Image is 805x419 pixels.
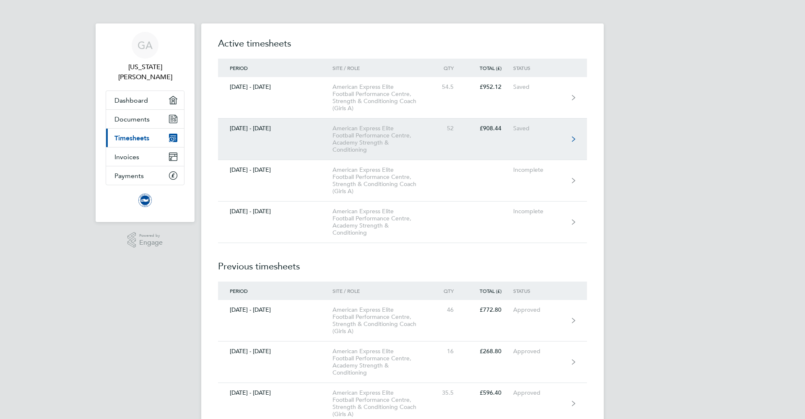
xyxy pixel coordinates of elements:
[428,288,465,294] div: Qty
[513,288,565,294] div: Status
[218,37,587,59] h2: Active timesheets
[138,194,152,207] img: brightonandhovealbion-logo-retina.png
[428,389,465,396] div: 35.5
[96,23,195,222] nav: Main navigation
[218,306,332,313] div: [DATE] - [DATE]
[332,348,428,376] div: American Express Elite Football Performance Centre, Academy Strength & Conditioning
[513,83,565,91] div: Saved
[465,65,513,71] div: Total (£)
[332,288,428,294] div: Site / Role
[332,83,428,112] div: American Express Elite Football Performance Centre, Strength & Conditioning Coach (Girls A)
[106,166,184,185] a: Payments
[332,125,428,153] div: American Express Elite Football Performance Centre, Academy Strength & Conditioning
[513,389,565,396] div: Approved
[465,83,513,91] div: £952.12
[428,348,465,355] div: 16
[106,62,184,82] span: Georgia Adams
[218,166,332,173] div: [DATE] - [DATE]
[465,389,513,396] div: £596.40
[106,110,184,128] a: Documents
[139,232,163,239] span: Powered by
[332,65,428,71] div: Site / Role
[106,32,184,82] a: GA[US_STATE][PERSON_NAME]
[106,91,184,109] a: Dashboard
[332,208,428,236] div: American Express Elite Football Performance Centre, Academy Strength & Conditioning
[138,40,153,51] span: GA
[465,125,513,132] div: £908.44
[465,306,513,313] div: £772.80
[218,125,332,132] div: [DATE] - [DATE]
[218,83,332,91] div: [DATE] - [DATE]
[139,239,163,246] span: Engage
[114,134,149,142] span: Timesheets
[218,341,587,383] a: [DATE] - [DATE]American Express Elite Football Performance Centre, Academy Strength & Conditionin...
[428,306,465,313] div: 46
[114,115,150,123] span: Documents
[332,306,428,335] div: American Express Elite Football Performance Centre, Strength & Conditioning Coach (Girls A)
[513,65,565,71] div: Status
[218,300,587,341] a: [DATE] - [DATE]American Express Elite Football Performance Centre, Strength & Conditioning Coach ...
[114,153,139,161] span: Invoices
[218,348,332,355] div: [DATE] - [DATE]
[513,348,565,355] div: Approved
[513,208,565,215] div: Incomplete
[114,172,144,180] span: Payments
[428,83,465,91] div: 54.5
[114,96,148,104] span: Dashboard
[513,125,565,132] div: Saved
[106,129,184,147] a: Timesheets
[218,389,332,396] div: [DATE] - [DATE]
[218,77,587,119] a: [DATE] - [DATE]American Express Elite Football Performance Centre, Strength & Conditioning Coach ...
[106,147,184,166] a: Invoices
[218,202,587,243] a: [DATE] - [DATE]American Express Elite Football Performance Centre, Academy Strength & Conditionin...
[218,160,587,202] a: [DATE] - [DATE]American Express Elite Football Performance Centre, Strength & Conditioning Coach ...
[332,166,428,195] div: American Express Elite Football Performance Centre, Strength & Conditioning Coach (Girls A)
[332,389,428,418] div: American Express Elite Football Performance Centre, Strength & Conditioning Coach (Girls A)
[218,208,332,215] div: [DATE] - [DATE]
[465,288,513,294] div: Total (£)
[428,125,465,132] div: 52
[230,287,248,294] span: Period
[218,119,587,160] a: [DATE] - [DATE]American Express Elite Football Performance Centre, Academy Strength & Conditionin...
[428,65,465,71] div: Qty
[230,65,248,71] span: Period
[106,194,184,207] a: Go to home page
[465,348,513,355] div: £268.80
[218,243,587,282] h2: Previous timesheets
[127,232,163,248] a: Powered byEngage
[513,306,565,313] div: Approved
[513,166,565,173] div: Incomplete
